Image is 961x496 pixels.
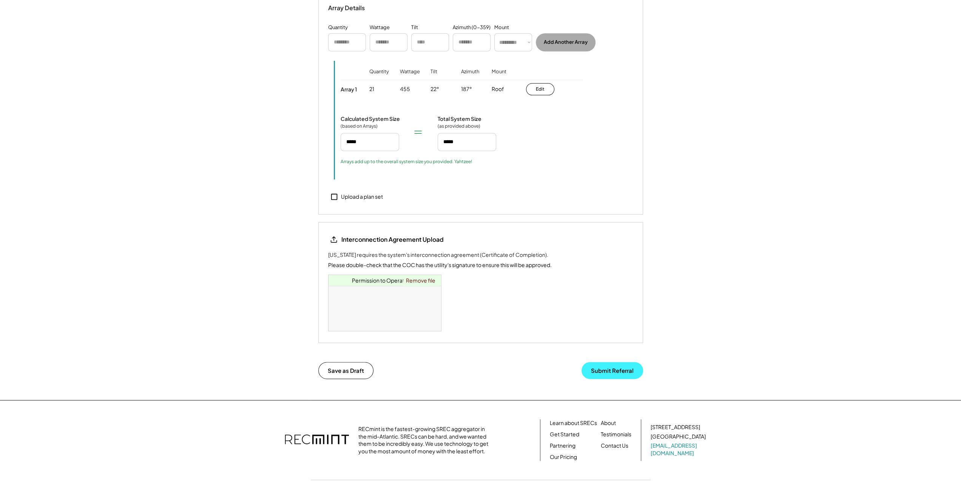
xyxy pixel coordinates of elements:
div: (as provided above) [438,123,480,129]
div: Total System Size [438,115,481,122]
a: [EMAIL_ADDRESS][DOMAIN_NAME] [651,442,707,457]
div: Upload a plan set [341,193,383,201]
div: Calculated System Size [341,115,400,122]
div: [STREET_ADDRESS] [651,423,700,431]
a: About [601,419,616,427]
div: RECmint is the fastest-growing SREC aggregator in the mid-Atlantic. SRECs can be hard, and we wan... [358,425,492,455]
div: Mount [494,24,509,31]
div: 187° [461,85,472,93]
a: Our Pricing [550,453,577,461]
a: Testimonials [601,431,631,438]
div: Tilt [430,68,437,85]
img: recmint-logotype%403x.png [285,427,349,453]
div: Azimuth [461,68,479,85]
div: [US_STATE] requires the system's interconnection agreement (Certificate of Completion). [328,251,548,259]
div: 21 [369,85,374,93]
a: Contact Us [601,442,628,450]
div: Roof [492,85,504,93]
div: Azimuth (0-359) [453,24,491,31]
div: [GEOGRAPHIC_DATA] [651,433,706,440]
a: Get Started [550,431,579,438]
div: Quantity [369,68,389,85]
button: Edit [526,83,554,95]
div: Tilt [411,24,418,31]
button: Add Another Array [536,33,595,51]
a: Partnering [550,442,575,450]
div: 22° [430,85,439,93]
a: Remove file [403,275,438,286]
div: Array Details [328,3,366,12]
button: Save as Draft [318,362,373,379]
div: Interconnection Agreement Upload [341,235,444,244]
a: Permission to Operate.pdf [352,277,418,284]
div: Please double-check that the COC has the utility's signature to ensure this will be approved. [328,261,552,269]
div: 455 [400,85,410,93]
a: Learn about SRECs [550,419,597,427]
div: Wattage [400,68,420,85]
div: Quantity [328,24,348,31]
div: (based on Arrays) [341,123,378,129]
button: Submit Referral [582,362,643,379]
div: Array 1 [341,86,357,93]
div: Arrays add up to the overall system size you provided. Yahtzee! [341,159,472,165]
div: Mount [492,68,506,85]
div: Wattage [370,24,390,31]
